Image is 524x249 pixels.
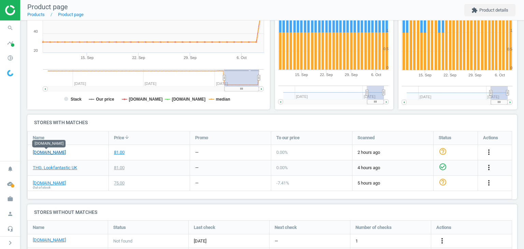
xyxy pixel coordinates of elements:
h4: Stores with matches [27,115,517,131]
span: 4 hours ago [358,165,428,171]
text: 20 [34,48,38,53]
button: chevron_right [2,238,19,247]
span: Number of checks [355,224,392,231]
tspan: 22. Sep [320,73,333,77]
tspan: 29. Sep [345,73,358,77]
span: Promo [195,135,208,141]
i: pie_chart_outlined [4,52,17,64]
span: 1 [355,238,358,244]
button: more_vert [485,163,493,172]
div: — [195,149,199,156]
a: [DOMAIN_NAME] [33,237,66,243]
i: notifications [4,162,17,175]
tspan: 6. Oct [495,73,505,77]
div: 75.00 [114,180,125,186]
tspan: [DOMAIN_NAME] [129,97,163,102]
i: cloud_done [4,177,17,190]
i: help_outline [439,178,447,186]
button: extensionProduct details [464,4,515,16]
div: — [195,180,199,186]
span: [DATE] [194,238,264,244]
span: Product page [27,3,68,11]
a: Product page [58,12,84,17]
i: more_vert [438,237,446,245]
tspan: [DOMAIN_NAME] [172,97,206,102]
i: more_vert [485,179,493,187]
span: — [275,238,278,244]
i: extension [471,7,478,13]
h4: Stores without matches [27,204,517,220]
text: 0.5 [507,47,512,51]
tspan: 29. Sep [184,56,196,60]
text: 40 [34,29,38,33]
span: 2 hours ago [358,149,428,156]
i: check_circle_outline [439,163,447,171]
div: [DOMAIN_NAME] [32,140,65,147]
tspan: Our price [96,97,114,102]
span: 0.00 % [276,150,288,155]
i: person [4,207,17,220]
span: Next check [275,224,297,231]
div: 81.00 [114,149,125,156]
span: 5 hours ago [358,180,428,186]
tspan: median [216,97,230,102]
tspan: 6. Oct [237,56,247,60]
span: Price [114,135,124,141]
span: 0.00 % [276,165,288,170]
span: Actions [436,224,451,231]
img: ajHJNr6hYgQAAAAASUVORK5CYII= [5,5,54,15]
button: more_vert [438,237,446,246]
tspan: 15. Sep [419,73,432,77]
i: arrow_downward [124,134,130,140]
i: work [4,192,17,205]
tspan: 22. Sep [132,56,145,60]
a: THG. Lookfantastic UK [33,165,77,171]
text: 1 [387,28,389,32]
tspan: Stack [71,97,82,102]
tspan: 15. Sep [295,73,308,77]
i: timeline [4,36,17,49]
span: To our price [276,135,300,141]
i: help_outline [439,147,447,156]
span: Status [113,224,126,231]
i: chevron_right [6,239,14,247]
a: Products [27,12,45,17]
span: -7.41 % [276,180,289,186]
span: Name [33,135,44,141]
button: more_vert [485,179,493,188]
button: more_vert [485,148,493,157]
div: — [195,165,199,171]
a: [DOMAIN_NAME] [33,180,66,186]
span: Out of stock [33,185,50,190]
div: 81.00 [114,165,125,171]
span: Name [33,224,44,231]
i: more_vert [485,148,493,156]
span: Status [439,135,451,141]
tspan: 15. Sep [81,56,93,60]
span: Last check [194,224,215,231]
img: wGWNvw8QSZomAAAAABJRU5ErkJggg== [7,70,13,76]
text: 0 [510,66,512,70]
text: 0.5 [383,47,389,51]
span: Actions [483,135,498,141]
tspan: 29. Sep [469,73,482,77]
span: Scanned [358,135,375,141]
a: [DOMAIN_NAME] [33,149,66,156]
i: search [4,21,17,34]
text: 0 [387,66,389,70]
span: Not found [113,238,132,244]
tspan: 6. Oct [371,73,381,77]
text: 1 [510,28,512,32]
i: headset_mic [4,222,17,235]
tspan: 22. Sep [443,73,456,77]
